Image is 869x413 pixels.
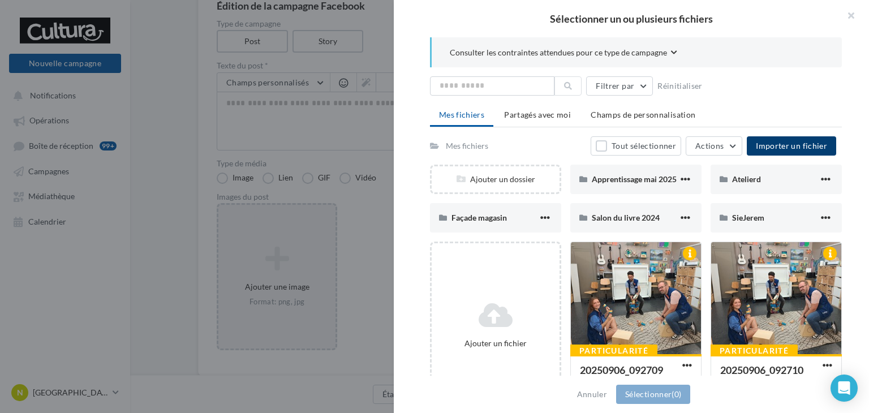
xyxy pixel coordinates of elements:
[720,364,803,376] span: 20250906_092710
[732,174,761,184] span: Atelierd
[436,338,555,349] div: Ajouter un fichier
[504,110,571,119] span: Partagés avec moi
[686,136,742,156] button: Actions
[412,14,851,24] h2: Sélectionner un ou plusieurs fichiers
[616,385,690,404] button: Sélectionner(0)
[672,389,681,399] span: (0)
[432,174,560,185] div: Ajouter un dossier
[573,388,612,401] button: Annuler
[446,140,488,152] div: Mes fichiers
[450,47,667,58] span: Consulter les contraintes attendues pour ce type de campagne
[711,345,798,357] div: Particularité
[450,46,677,61] button: Consulter les contraintes attendues pour ce type de campagne
[756,141,827,150] span: Importer un fichier
[592,213,660,222] span: Salon du livre 2024
[591,136,681,156] button: Tout sélectionner
[570,345,657,357] div: Particularité
[591,110,695,119] span: Champs de personnalisation
[747,136,836,156] button: Importer un fichier
[732,213,764,222] span: SieJerem
[580,364,663,376] span: 20250906_092709
[592,174,677,184] span: Apprentissage mai 2025
[439,110,484,119] span: Mes fichiers
[586,76,653,96] button: Filtrer par
[831,375,858,402] div: Open Intercom Messenger
[451,213,507,222] span: Façade magasin
[695,141,724,150] span: Actions
[653,79,707,93] button: Réinitialiser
